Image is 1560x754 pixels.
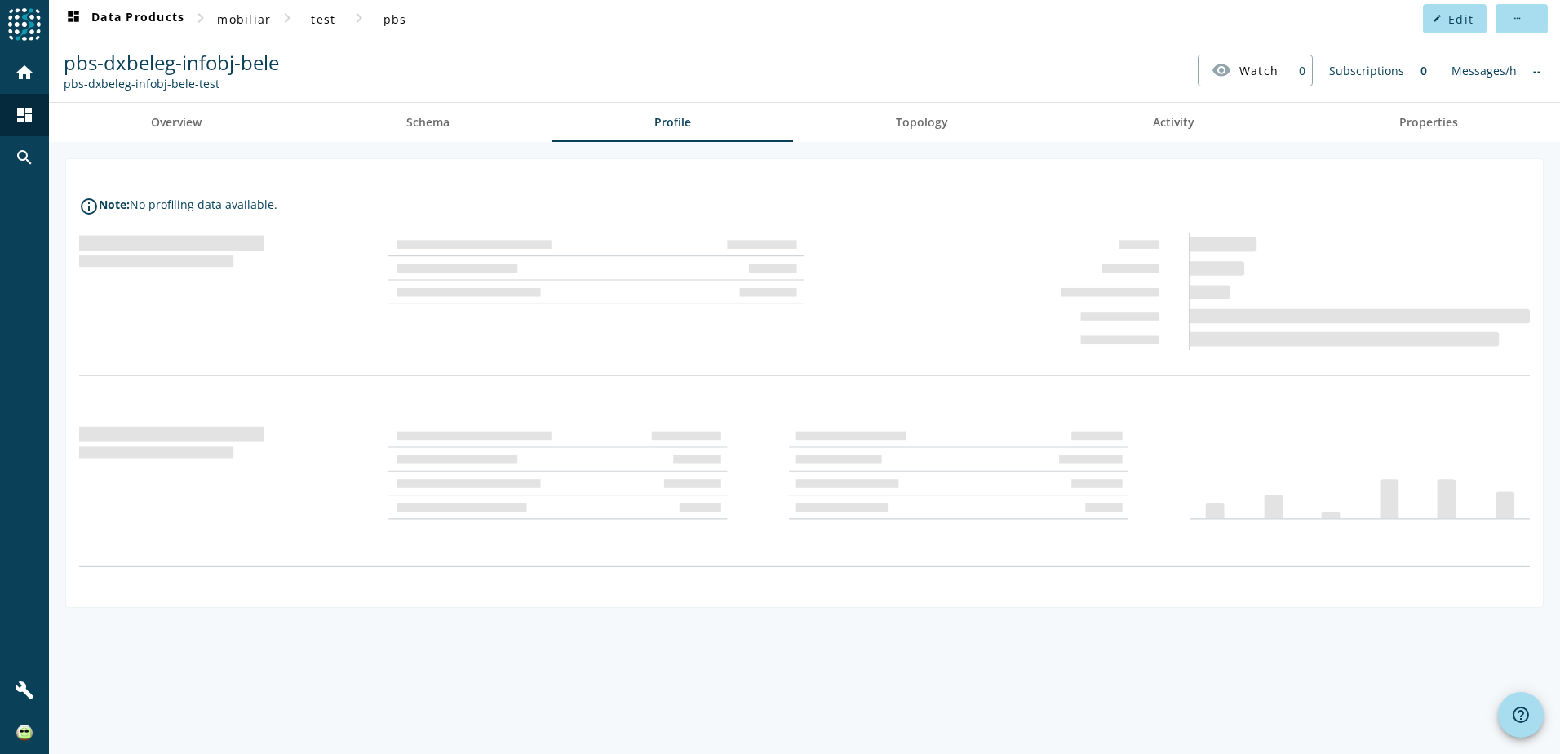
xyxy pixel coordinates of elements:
[64,9,83,29] mat-icon: dashboard
[349,8,369,28] mat-icon: chevron_right
[1423,4,1487,33] button: Edit
[1448,11,1474,27] span: Edit
[1292,55,1312,86] div: 0
[15,148,34,167] mat-icon: search
[99,197,130,212] div: Note:
[1511,705,1531,725] mat-icon: help_outline
[8,8,41,41] img: spoud-logo.svg
[191,8,211,28] mat-icon: chevron_right
[130,197,277,212] div: No profiling data available.
[1412,55,1435,86] div: 0
[383,11,407,27] span: pbs
[297,4,349,33] button: test
[1153,117,1194,128] span: Activity
[277,8,297,28] mat-icon: chevron_right
[654,117,691,128] span: Profile
[79,197,99,216] i: info_outline
[15,105,34,125] mat-icon: dashboard
[79,233,1530,567] img: empty-content
[406,117,450,128] span: Schema
[151,117,202,128] span: Overview
[1433,14,1442,23] mat-icon: edit
[15,681,34,700] mat-icon: build
[1512,14,1521,23] mat-icon: more_horiz
[369,4,421,33] button: pbs
[64,9,184,29] span: Data Products
[1443,55,1525,86] div: Messages/h
[1525,55,1549,86] div: No information
[217,11,271,27] span: mobiliar
[1212,60,1231,80] mat-icon: visibility
[311,11,335,27] span: test
[896,117,948,128] span: Topology
[15,63,34,82] mat-icon: home
[16,725,33,741] img: 8ed1b500aa7f3b22211e874aaf9d1e0e
[64,49,279,76] span: pbs-dxbeleg-infobj-bele
[1239,56,1279,85] span: Watch
[1399,117,1458,128] span: Properties
[211,4,277,33] button: mobiliar
[64,76,279,91] div: Kafka Topic: pbs-dxbeleg-infobj-bele-test
[1321,55,1412,86] div: Subscriptions
[1199,55,1292,85] button: Watch
[57,4,191,33] button: Data Products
